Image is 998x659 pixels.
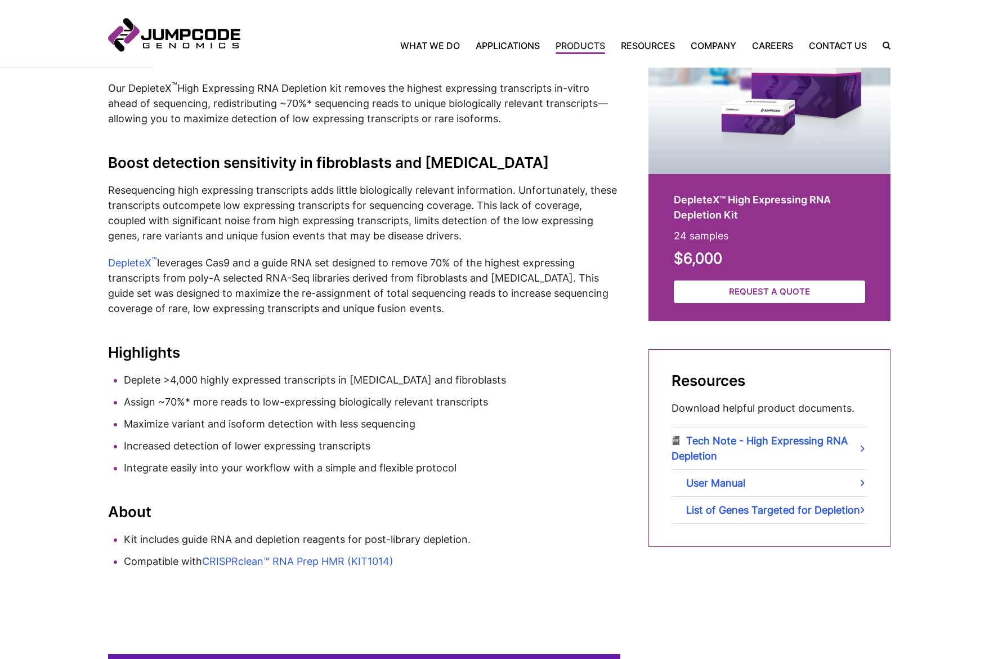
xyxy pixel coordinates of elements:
[108,344,620,361] h3: Highlights
[801,39,875,52] a: Contact Us
[124,372,620,388] li: Deplete >4,000 highly expressed transcripts in [MEDICAL_DATA] and fibroblasts
[400,39,468,52] a: What We Do
[108,80,620,126] p: Our DepleteX High Expressing RNA Depletion kit removes the highest expressing transcripts in-vitr...
[674,280,865,304] a: Request a Quote
[124,416,620,431] li: Maximize variant and isoform detection with less sequencing
[108,154,549,171] strong: Boost detection sensitivity in fibroblasts and [MEDICAL_DATA]
[108,182,620,243] p: Resequencing high expressing transcripts adds little biologically relevant information. Unfortuna...
[674,228,865,243] p: 24 samples
[744,39,801,52] a: Careers
[672,400,867,416] p: Download helpful product documents.
[124,554,620,569] li: Compatible with ​
[202,555,393,567] a: CRISPRclean™ RNA Prep HMR (KIT1014)
[548,39,613,52] a: Products
[683,39,744,52] a: Company
[124,532,620,547] li: Kit includes guide RNA and depletion reagents for post-library depletion.
[124,394,620,409] li: Assign ~70%* more reads to low-expressing biologically relevant transcripts
[468,39,548,52] a: Applications
[672,470,867,496] a: User Manual
[674,250,722,267] strong: $6,000
[124,438,620,453] li: Increased detection of lower expressing transcripts
[240,39,875,52] nav: Primary Navigation
[613,39,683,52] a: Resources
[875,42,890,50] label: Search the site.
[108,257,157,269] a: DepleteX™
[172,81,177,90] sup: ™
[108,504,620,520] h3: About
[124,460,620,475] li: Integrate easily into your workflow with a simple and flexible protocol
[672,372,867,389] h2: Resources
[672,428,867,469] a: Tech Note - High Expressing RNA Depletion
[108,255,620,316] p: leverages Cas9 and a guide RNA set designed to remove 70% of the highest expressing transcripts f...
[674,192,865,222] h2: DepleteX™ High Expressing RNA Depletion Kit
[672,497,867,523] a: List of Genes Targeted for Depletion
